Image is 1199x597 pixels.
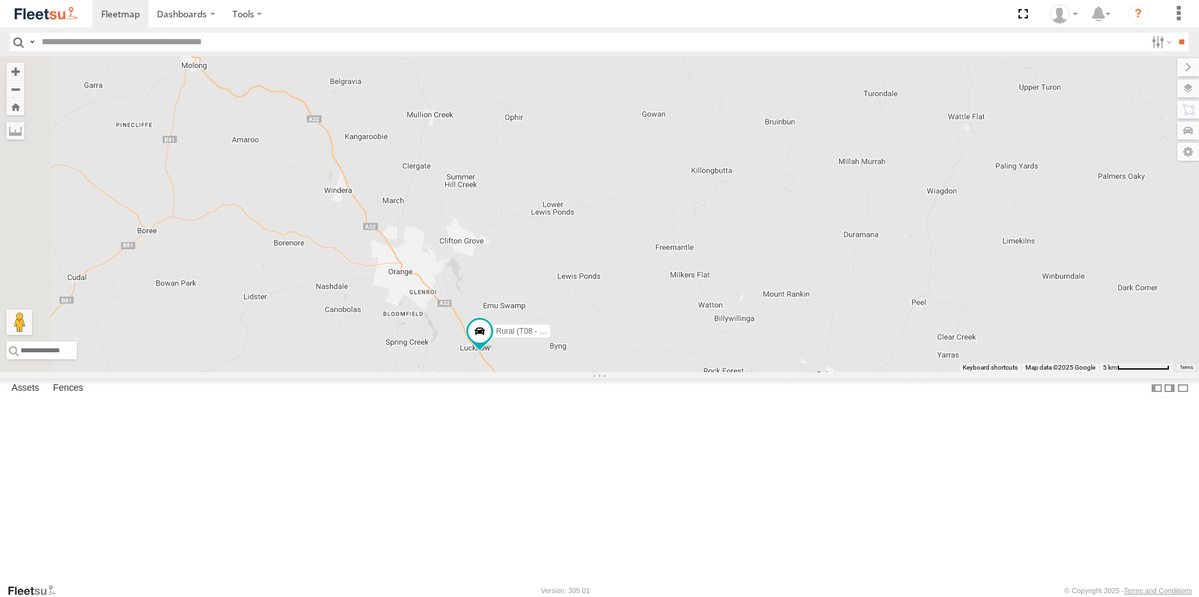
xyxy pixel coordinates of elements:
span: 5 km [1103,364,1117,371]
button: Keyboard shortcuts [963,363,1018,372]
label: Assets [5,379,45,397]
label: Dock Summary Table to the Right [1163,379,1176,397]
div: Matt Smith [1045,4,1082,24]
button: Zoom in [6,63,24,80]
label: Hide Summary Table [1177,379,1189,397]
button: Map Scale: 5 km per 78 pixels [1099,363,1173,372]
label: Search Filter Options [1146,33,1174,51]
a: Visit our Website [7,584,66,597]
label: Search Query [27,33,37,51]
label: Dock Summary Table to the Left [1150,379,1163,397]
a: Terms [1180,365,1193,370]
span: Rural (T08 - [PERSON_NAME]) [496,327,605,336]
label: Map Settings [1177,143,1199,161]
button: Drag Pegman onto the map to open Street View [6,309,32,335]
i: ? [1128,4,1148,24]
a: Terms and Conditions [1124,587,1192,594]
label: Measure [6,122,24,140]
div: Version: 305.01 [541,587,590,594]
img: fleetsu-logo-horizontal.svg [13,5,79,22]
span: Map data ©2025 Google [1025,364,1095,371]
label: Fences [47,379,90,397]
div: © Copyright 2025 - [1064,587,1192,594]
button: Zoom Home [6,98,24,115]
button: Zoom out [6,80,24,98]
